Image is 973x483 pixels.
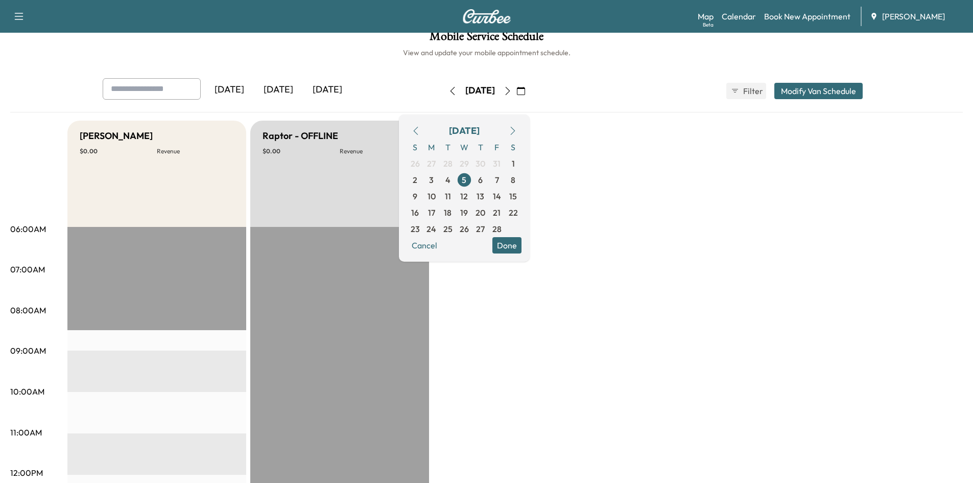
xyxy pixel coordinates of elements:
p: 10:00AM [10,385,44,398]
span: 15 [509,190,517,202]
div: [DATE] [465,84,495,97]
span: 27 [427,157,436,170]
p: 11:00AM [10,426,42,439]
span: 14 [493,190,501,202]
img: Curbee Logo [462,9,511,24]
p: 08:00AM [10,304,46,316]
a: MapBeta [698,10,714,22]
span: 12 [460,190,468,202]
button: Cancel [407,237,442,254]
span: M [423,139,440,155]
span: 9 [413,190,417,202]
span: 1 [512,157,515,170]
button: Done [492,237,521,254]
span: 22 [509,206,518,219]
div: [DATE] [303,78,352,102]
span: 5 [462,174,466,186]
div: Beta [703,21,714,29]
span: 7 [495,174,499,186]
div: [DATE] [254,78,303,102]
span: 16 [411,206,419,219]
span: 25 [443,223,453,235]
span: 30 [476,157,485,170]
span: S [505,139,521,155]
span: S [407,139,423,155]
span: 4 [445,174,450,186]
h6: View and update your mobile appointment schedule. [10,48,963,58]
p: 06:00AM [10,223,46,235]
span: 11 [445,190,451,202]
span: 29 [460,157,469,170]
div: [DATE] [205,78,254,102]
span: 28 [492,223,502,235]
span: 21 [493,206,501,219]
p: $ 0.00 [263,147,340,155]
span: 6 [478,174,483,186]
span: [PERSON_NAME] [882,10,945,22]
span: 23 [411,223,420,235]
span: 10 [428,190,436,202]
p: 09:00AM [10,344,46,357]
h5: Raptor - OFFLINE [263,129,338,143]
span: 3 [429,174,434,186]
span: 2 [413,174,417,186]
span: 26 [460,223,469,235]
span: 17 [428,206,435,219]
span: 13 [477,190,484,202]
span: 24 [426,223,436,235]
span: T [472,139,489,155]
span: 8 [511,174,515,186]
span: W [456,139,472,155]
button: Modify Van Schedule [774,83,863,99]
span: 28 [443,157,453,170]
span: 27 [476,223,485,235]
h1: Mobile Service Schedule [10,30,963,48]
span: 19 [460,206,468,219]
a: Book New Appointment [764,10,850,22]
span: T [440,139,456,155]
button: Filter [726,83,766,99]
p: 12:00PM [10,467,43,479]
h5: [PERSON_NAME] [80,129,153,143]
span: Filter [743,85,762,97]
p: Revenue [340,147,417,155]
span: 26 [411,157,420,170]
p: Revenue [157,147,234,155]
p: 07:00AM [10,263,45,275]
div: [DATE] [449,124,480,138]
p: $ 0.00 [80,147,157,155]
span: 31 [493,157,501,170]
span: F [489,139,505,155]
span: 18 [444,206,452,219]
a: Calendar [722,10,756,22]
span: 20 [476,206,485,219]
